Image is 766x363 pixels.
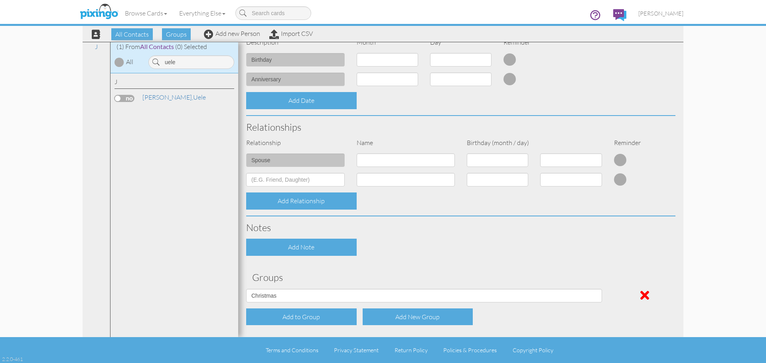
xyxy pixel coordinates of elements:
[175,43,207,51] span: (0) Selected
[351,38,424,47] div: Month
[461,138,608,147] div: Birthday (month / day)
[334,347,379,353] a: Privacy Statement
[246,239,357,256] div: Add Note
[126,57,133,67] div: All
[173,3,231,23] a: Everything Else
[246,308,357,326] div: Add to Group
[608,138,645,147] div: Reminder
[78,2,120,22] img: pixingo logo
[240,38,351,47] div: Description
[252,272,669,283] h3: Groups
[111,28,153,40] span: All Contacts
[632,3,689,24] a: [PERSON_NAME]
[142,92,207,102] a: Uele
[246,222,675,233] h3: Notes
[240,138,351,147] div: Relationship
[269,29,313,37] a: Import CSV
[140,43,174,50] span: All Contacts
[613,9,626,21] img: comments.svg
[111,42,238,51] div: (1) From
[498,38,571,47] div: Reminder
[424,38,498,47] div: Day
[2,355,23,363] div: 2.2.0-461
[246,92,357,109] div: Add Date
[91,42,102,51] a: J
[119,3,173,23] a: Browse Cards
[204,29,260,37] a: Add new Person
[115,77,234,89] div: J
[266,347,318,353] a: Terms and Conditions
[246,153,345,167] input: (e.g. Friend, Daughter)
[246,173,345,186] input: (e.g. Friend, Daughter)
[246,192,357,210] div: Add Relationship
[363,308,473,326] div: Add New Group
[351,138,461,147] div: Name
[638,10,683,17] span: [PERSON_NAME]
[235,6,311,20] input: Search cards
[162,28,191,40] span: Groups
[395,347,428,353] a: Return Policy
[246,122,675,132] h3: Relationships
[513,347,553,353] a: Copyright Policy
[443,347,497,353] a: Policies & Procedures
[142,93,193,101] span: [PERSON_NAME],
